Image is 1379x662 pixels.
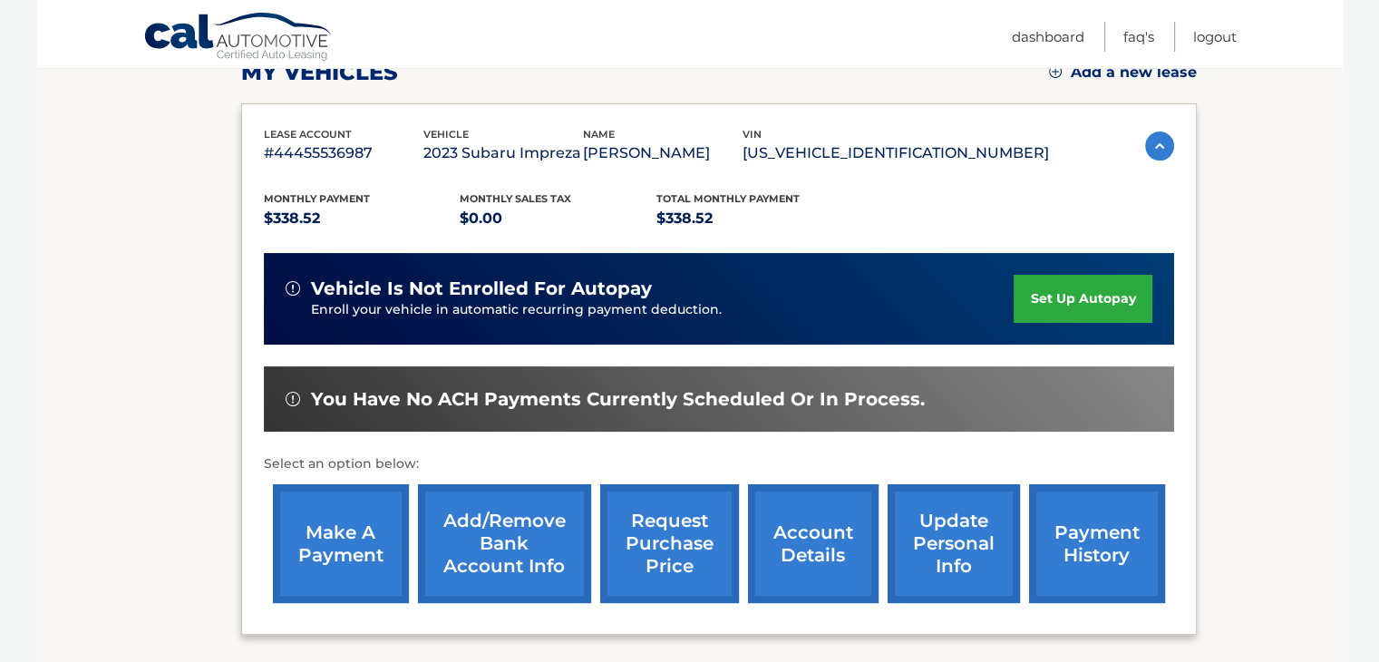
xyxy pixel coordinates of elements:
p: [PERSON_NAME] [583,141,743,166]
p: 2023 Subaru Impreza [423,141,583,166]
p: #44455536987 [264,141,423,166]
img: accordion-active.svg [1145,131,1174,161]
p: Enroll your vehicle in automatic recurring payment deduction. [311,300,1015,320]
span: Monthly sales Tax [460,192,571,205]
p: $338.52 [264,206,461,231]
a: payment history [1029,484,1165,603]
img: alert-white.svg [286,392,300,406]
a: update personal info [888,484,1020,603]
span: You have no ACH payments currently scheduled or in process. [311,388,925,411]
img: add.svg [1049,65,1062,78]
a: Dashboard [1012,22,1084,52]
h2: my vehicles [241,59,398,86]
p: [US_VEHICLE_IDENTIFICATION_NUMBER] [743,141,1049,166]
a: make a payment [273,484,409,603]
a: request purchase price [600,484,739,603]
span: Total Monthly Payment [656,192,800,205]
span: vin [743,128,762,141]
a: Cal Automotive [143,12,334,64]
span: vehicle is not enrolled for autopay [311,277,652,300]
a: Add a new lease [1049,63,1197,82]
p: $338.52 [656,206,853,231]
a: Add/Remove bank account info [418,484,591,603]
p: $0.00 [460,206,656,231]
p: Select an option below: [264,453,1174,475]
a: set up autopay [1014,275,1151,323]
a: FAQ's [1123,22,1154,52]
a: account details [748,484,879,603]
span: vehicle [423,128,469,141]
span: lease account [264,128,352,141]
span: name [583,128,615,141]
a: Logout [1193,22,1237,52]
img: alert-white.svg [286,281,300,296]
span: Monthly Payment [264,192,370,205]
